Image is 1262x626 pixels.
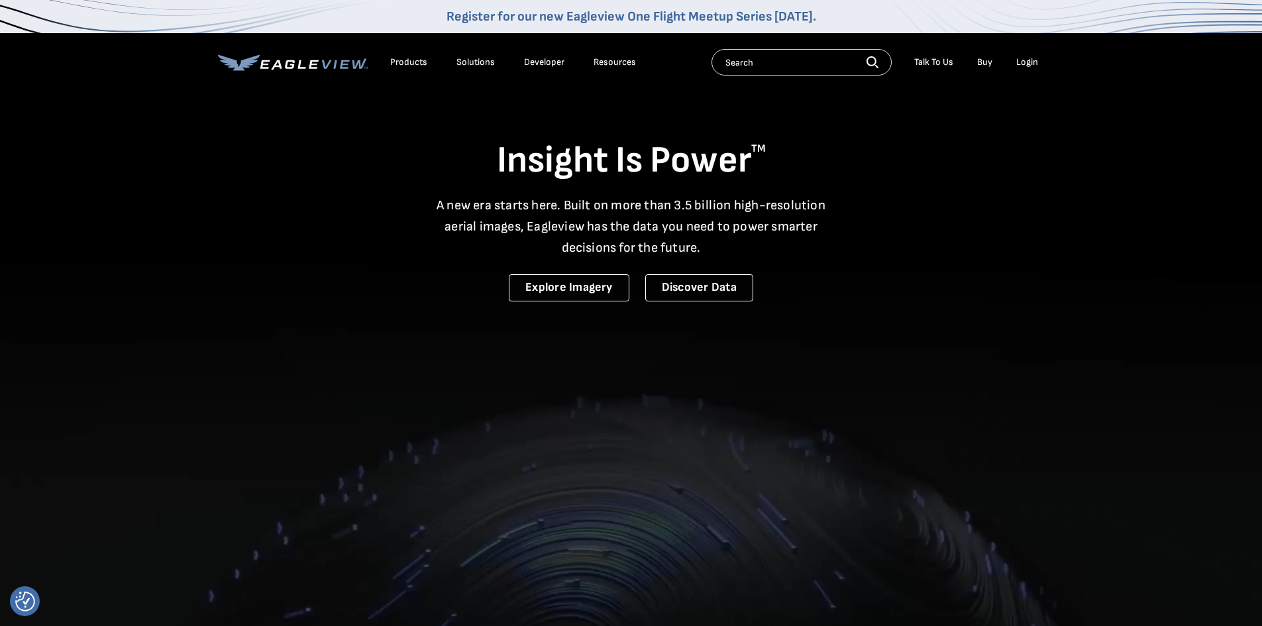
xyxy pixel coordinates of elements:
[524,56,564,68] a: Developer
[594,56,636,68] div: Resources
[456,56,495,68] div: Solutions
[15,592,35,611] img: Revisit consent button
[711,49,892,76] input: Search
[15,592,35,611] button: Consent Preferences
[1016,56,1038,68] div: Login
[914,56,953,68] div: Talk To Us
[447,9,816,25] a: Register for our new Eagleview One Flight Meetup Series [DATE].
[645,274,753,301] a: Discover Data
[509,274,629,301] a: Explore Imagery
[390,56,427,68] div: Products
[977,56,992,68] a: Buy
[751,142,766,155] sup: TM
[429,195,834,258] p: A new era starts here. Built on more than 3.5 billion high-resolution aerial images, Eagleview ha...
[218,138,1045,184] h1: Insight Is Power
